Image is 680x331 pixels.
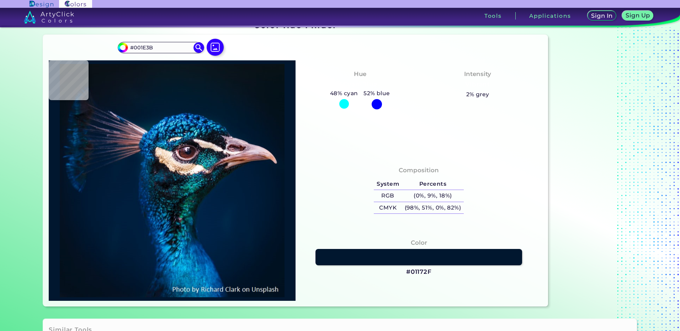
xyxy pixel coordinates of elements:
[354,69,366,79] h4: Hue
[589,11,615,20] a: Sign In
[374,178,402,190] h5: System
[374,202,402,214] h5: CMYK
[529,13,571,18] h3: Applications
[207,39,224,56] img: icon picture
[327,89,361,98] h5: 48% cyan
[128,43,194,53] input: type color..
[193,42,204,53] img: icon search
[402,202,464,214] h5: (98%, 51%, 0%, 82%)
[592,13,612,18] h5: Sign In
[466,90,489,99] h5: 2% grey
[30,1,53,7] img: ArtyClick Design logo
[484,13,502,18] h3: Tools
[361,89,393,98] h5: 52% blue
[624,11,652,20] a: Sign Up
[402,190,464,202] h5: (0%, 9%, 18%)
[462,80,493,89] h3: Vibrant
[340,80,380,89] h3: Cyan-Blue
[402,178,464,190] h5: Percents
[374,190,402,202] h5: RGB
[411,238,427,248] h4: Color
[464,69,491,79] h4: Intensity
[627,13,649,18] h5: Sign Up
[399,165,439,175] h4: Composition
[52,64,292,297] img: img_pavlin.jpg
[24,11,74,23] img: logo_artyclick_colors_white.svg
[406,268,432,276] h3: #01172F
